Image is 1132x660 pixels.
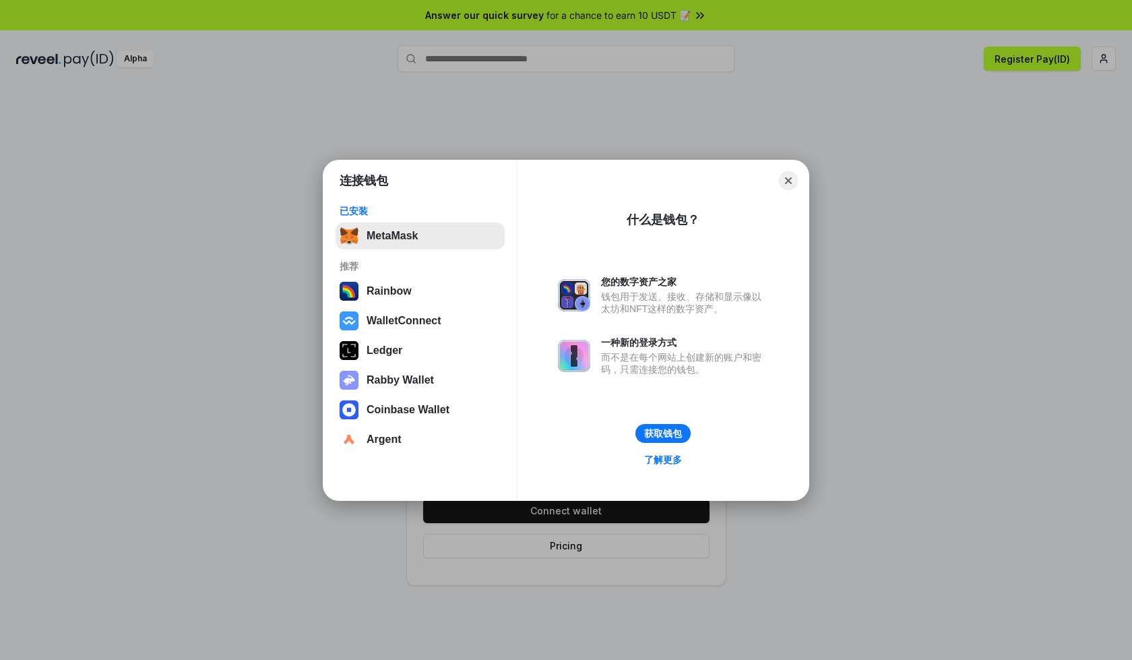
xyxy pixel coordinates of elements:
[601,291,768,315] div: 钱包用于发送、接收、存储和显示像以太坊和NFT这样的数字资产。
[367,315,441,327] div: WalletConnect
[367,433,402,446] div: Argent
[340,371,358,390] img: svg+xml,%3Csvg%20xmlns%3D%22http%3A%2F%2Fwww.w3.org%2F2000%2Fsvg%22%20fill%3D%22none%22%20viewBox...
[340,173,388,189] h1: 连接钱包
[340,400,358,419] img: svg+xml,%3Csvg%20width%3D%2228%22%20height%3D%2228%22%20viewBox%3D%220%200%2028%2028%22%20fill%3D...
[367,230,418,242] div: MetaMask
[644,454,682,466] div: 了解更多
[336,396,505,423] button: Coinbase Wallet
[601,276,768,288] div: 您的数字资产之家
[336,222,505,249] button: MetaMask
[601,351,768,376] div: 而不是在每个网站上创建新的账户和密码，只需连接您的钱包。
[340,311,358,330] img: svg+xml,%3Csvg%20width%3D%2228%22%20height%3D%2228%22%20viewBox%3D%220%200%2028%2028%22%20fill%3D...
[367,404,449,416] div: Coinbase Wallet
[367,285,412,297] div: Rainbow
[340,260,501,272] div: 推荐
[336,278,505,305] button: Rainbow
[340,227,358,245] img: svg+xml,%3Csvg%20fill%3D%22none%22%20height%3D%2233%22%20viewBox%3D%220%200%2035%2033%22%20width%...
[340,341,358,360] img: svg+xml,%3Csvg%20xmlns%3D%22http%3A%2F%2Fwww.w3.org%2F2000%2Fsvg%22%20width%3D%2228%22%20height%3...
[627,212,699,228] div: 什么是钱包？
[635,424,691,443] button: 获取钱包
[636,451,690,469] a: 了解更多
[340,430,358,449] img: svg+xml,%3Csvg%20width%3D%2228%22%20height%3D%2228%22%20viewBox%3D%220%200%2028%2028%22%20fill%3D...
[558,340,590,372] img: svg+xml,%3Csvg%20xmlns%3D%22http%3A%2F%2Fwww.w3.org%2F2000%2Fsvg%22%20fill%3D%22none%22%20viewBox...
[336,426,505,453] button: Argent
[336,307,505,334] button: WalletConnect
[336,337,505,364] button: Ledger
[340,282,358,301] img: svg+xml,%3Csvg%20width%3D%22120%22%20height%3D%22120%22%20viewBox%3D%220%200%20120%20120%22%20fil...
[367,374,434,386] div: Rabby Wallet
[644,427,682,440] div: 获取钱包
[367,344,402,357] div: Ledger
[340,205,501,217] div: 已安装
[601,336,768,349] div: 一种新的登录方式
[558,279,590,311] img: svg+xml,%3Csvg%20xmlns%3D%22http%3A%2F%2Fwww.w3.org%2F2000%2Fsvg%22%20fill%3D%22none%22%20viewBox...
[779,171,798,190] button: Close
[336,367,505,394] button: Rabby Wallet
